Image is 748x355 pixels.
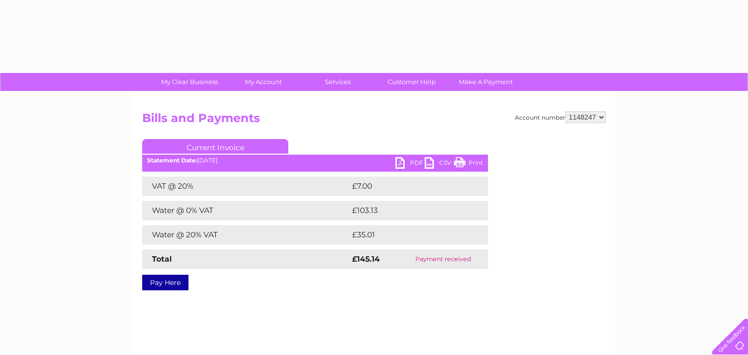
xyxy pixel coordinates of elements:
td: Water @ 20% VAT [142,225,350,245]
a: Pay Here [142,275,188,290]
a: Customer Help [372,73,452,91]
td: £103.13 [350,201,469,220]
h2: Bills and Payments [142,111,606,130]
a: CSV [425,157,454,171]
td: Water @ 0% VAT [142,201,350,220]
td: £7.00 [350,177,465,196]
div: [DATE] [142,157,488,164]
strong: Total [152,254,172,264]
a: PDF [395,157,425,171]
a: Services [298,73,378,91]
a: Current Invoice [142,139,288,154]
td: £35.01 [350,225,467,245]
a: My Clear Business [150,73,230,91]
td: Payment received [398,249,488,269]
td: VAT @ 20% [142,177,350,196]
div: Account number [515,111,606,123]
a: My Account [224,73,304,91]
a: Print [454,157,483,171]
b: Statement Date: [147,157,197,164]
strong: £145.14 [352,254,380,264]
a: Make A Payment [446,73,526,91]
